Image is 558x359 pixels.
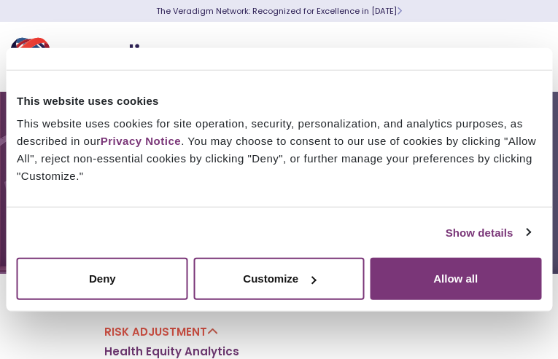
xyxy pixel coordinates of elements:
[397,5,402,17] span: Learn More
[193,258,365,300] button: Customize
[104,344,239,359] a: Health Equity Analytics
[446,224,530,241] a: Show details
[370,258,541,300] button: Allow all
[104,324,218,339] a: Risk Adjustment
[11,33,186,81] img: Veradigm logo
[17,258,188,300] button: Deny
[101,135,181,147] a: Privacy Notice
[17,92,541,109] div: This website uses cookies
[514,38,536,76] button: Toggle Navigation Menu
[156,5,402,17] a: The Veradigm Network: Recognized for Excellence in [DATE]Learn More
[17,115,541,185] div: This website uses cookies for site operation, security, personalization, and analytics purposes, ...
